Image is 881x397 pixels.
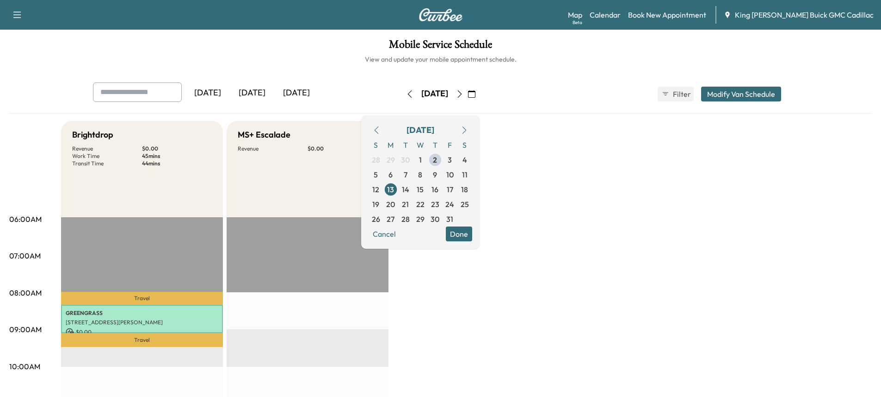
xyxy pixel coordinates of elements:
[142,160,212,167] p: 44 mins
[628,9,706,20] a: Book New Appointment
[9,39,872,55] h1: Mobile Service Schedule
[418,169,422,180] span: 8
[387,184,394,195] span: 13
[388,169,393,180] span: 6
[443,138,457,152] span: F
[369,227,400,241] button: Cancel
[735,9,874,20] span: King [PERSON_NAME] Buick GMC Cadillac
[658,87,694,101] button: Filter
[9,214,42,225] p: 06:00AM
[374,169,378,180] span: 5
[431,184,438,195] span: 16
[61,333,223,347] p: Travel
[402,184,409,195] span: 14
[61,292,223,305] p: Travel
[404,169,407,180] span: 7
[461,199,469,210] span: 25
[433,154,437,165] span: 2
[66,328,218,336] p: $ 0.00
[462,154,467,165] span: 4
[590,9,621,20] a: Calendar
[9,324,42,335] p: 09:00AM
[419,8,463,21] img: Curbee Logo
[274,82,319,104] div: [DATE]
[9,55,872,64] h6: View and update your mobile appointment schedule.
[9,361,40,372] p: 10:00AM
[372,184,379,195] span: 12
[421,88,448,100] div: [DATE]
[407,124,434,137] div: [DATE]
[446,214,453,225] span: 31
[701,87,781,101] button: Modify Van Schedule
[446,227,472,241] button: Done
[416,214,425,225] span: 29
[387,214,394,225] span: 27
[419,154,422,165] span: 1
[72,152,142,160] p: Work Time
[383,138,398,152] span: M
[431,199,439,210] span: 23
[433,169,437,180] span: 9
[398,138,413,152] span: T
[401,214,410,225] span: 28
[142,152,212,160] p: 45 mins
[369,138,383,152] span: S
[568,9,582,20] a: MapBeta
[401,154,410,165] span: 30
[457,138,472,152] span: S
[238,145,308,152] p: Revenue
[461,184,468,195] span: 18
[66,319,218,326] p: [STREET_ADDRESS][PERSON_NAME]
[308,145,377,152] p: $ 0.00
[673,88,690,100] span: Filter
[372,214,380,225] span: 26
[9,287,42,298] p: 08:00AM
[142,145,212,152] p: $ 0.00
[402,199,409,210] span: 21
[66,309,218,317] p: GREENGRASS
[72,145,142,152] p: Revenue
[9,250,41,261] p: 07:00AM
[72,160,142,167] p: Transit Time
[413,138,428,152] span: W
[185,82,230,104] div: [DATE]
[72,128,113,141] h5: Brightdrop
[462,169,468,180] span: 11
[230,82,274,104] div: [DATE]
[448,154,452,165] span: 3
[387,154,395,165] span: 29
[417,184,424,195] span: 15
[447,184,453,195] span: 17
[431,214,439,225] span: 30
[372,199,379,210] span: 19
[416,199,425,210] span: 22
[428,138,443,152] span: T
[446,169,454,180] span: 10
[386,199,395,210] span: 20
[445,199,454,210] span: 24
[238,128,290,141] h5: MS+ Escalade
[573,19,582,26] div: Beta
[372,154,380,165] span: 28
